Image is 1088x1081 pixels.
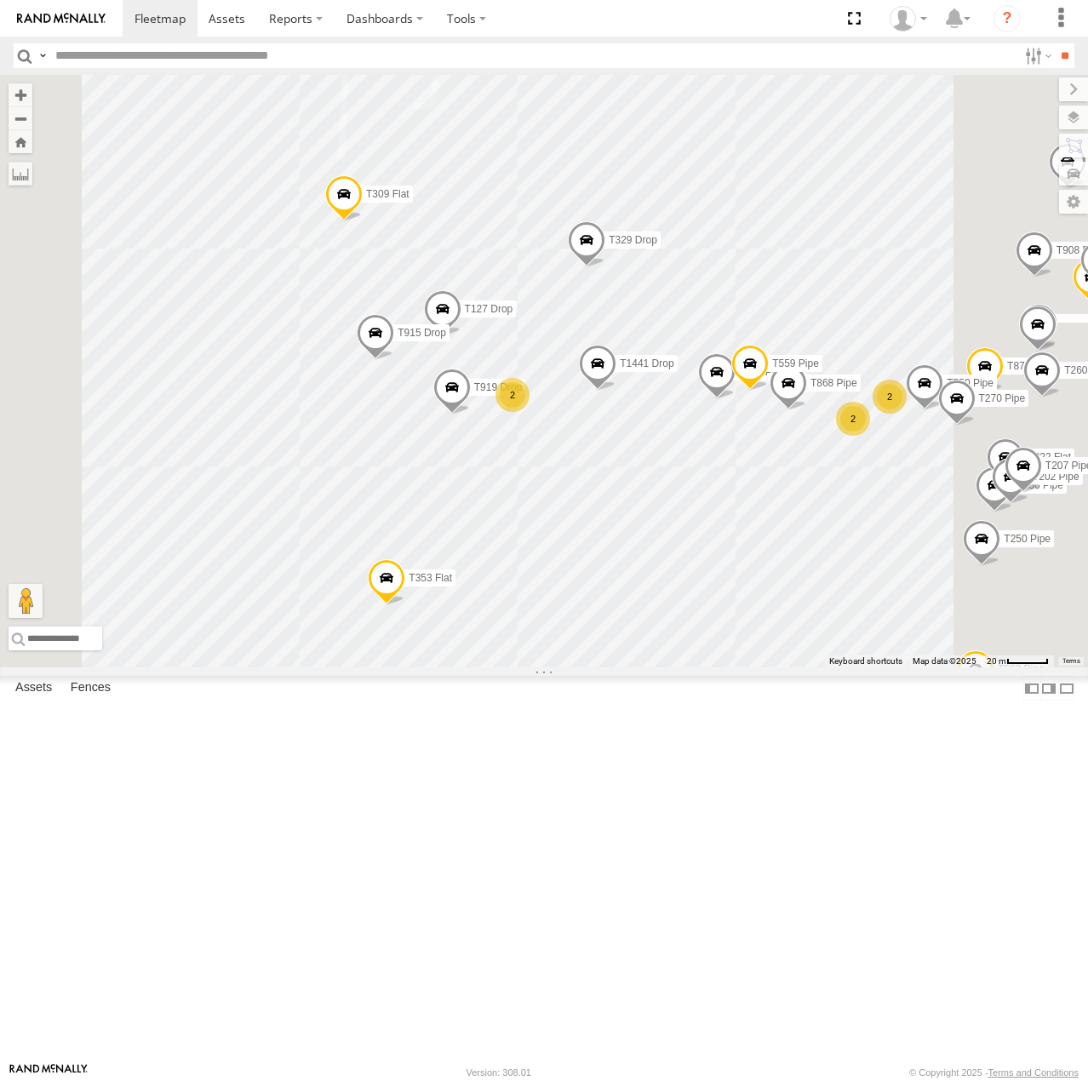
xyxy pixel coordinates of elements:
span: T353 Flat [409,573,452,585]
div: 2 [836,402,870,436]
a: Terms (opens in new tab) [1062,658,1080,665]
span: T550 Pipe [947,377,994,389]
span: T127 Drop [465,303,513,315]
label: Map Settings [1059,190,1088,214]
span: T876 Pipe [1007,360,1054,372]
span: T868 Pipe [810,377,857,389]
label: Assets [7,677,60,701]
label: Hide Summary Table [1058,676,1075,701]
button: Zoom Home [9,130,32,153]
span: 20 m [987,656,1006,666]
span: T1441 Drop [620,357,673,369]
span: T202 Pipe [1033,471,1079,483]
div: © Copyright 2025 - [909,1067,1079,1078]
label: Dock Summary Table to the Right [1040,676,1057,701]
div: Ryan Behnke [884,6,933,31]
button: Map Scale: 20 m per 46 pixels [982,655,1054,667]
span: T915 Drop [398,327,446,339]
span: T270 Pipe [979,392,1026,404]
span: T329 Drop [609,234,657,246]
button: Zoom in [9,83,32,106]
label: Measure [9,162,32,186]
span: T322 Flat [1028,451,1071,463]
label: Search Query [36,43,49,68]
button: Keyboard shortcuts [829,655,902,667]
div: 2 [495,378,530,412]
a: Visit our Website [9,1064,88,1081]
a: Terms and Conditions [988,1067,1079,1078]
div: Version: 308.01 [467,1067,531,1078]
img: rand-logo.svg [17,13,106,25]
span: T256 Pipe [1016,479,1063,491]
button: Drag Pegman onto the map to open Street View [9,584,43,618]
span: T559 Pipe [772,357,819,369]
div: 2 [873,380,907,414]
i: ? [994,5,1021,32]
label: Fences [62,677,119,701]
span: T919 Drop [474,381,523,393]
label: Dock Summary Table to the Left [1023,676,1040,701]
span: T309 Flat [366,188,409,200]
label: Search Filter Options [1018,43,1055,68]
button: Zoom out [9,106,32,130]
span: T250 Pipe [1004,534,1051,546]
span: Map data ©2025 [913,656,976,666]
